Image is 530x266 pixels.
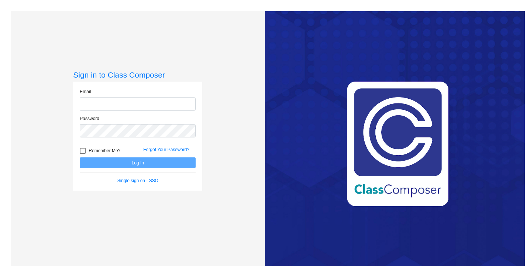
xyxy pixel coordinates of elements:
[143,147,189,152] a: Forgot Your Password?
[117,178,158,183] a: Single sign on - SSO
[80,88,91,95] label: Email
[80,157,196,168] button: Log In
[73,70,202,79] h3: Sign in to Class Composer
[89,146,120,155] span: Remember Me?
[80,115,99,122] label: Password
